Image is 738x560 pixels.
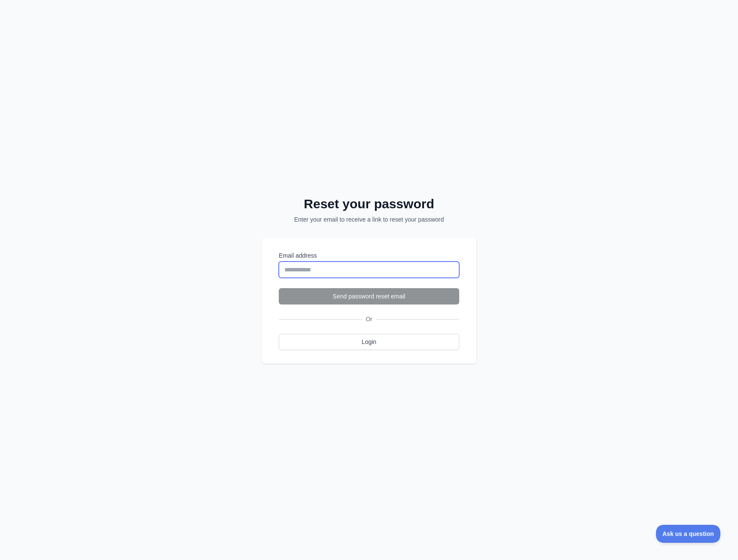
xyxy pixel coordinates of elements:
[279,251,459,260] label: Email address
[656,525,721,543] iframe: Toggle Customer Support
[273,215,465,224] p: Enter your email to receive a link to reset your password
[279,334,459,350] a: Login
[273,196,465,212] h2: Reset your password
[362,315,376,323] span: Or
[279,288,459,304] button: Send password reset email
